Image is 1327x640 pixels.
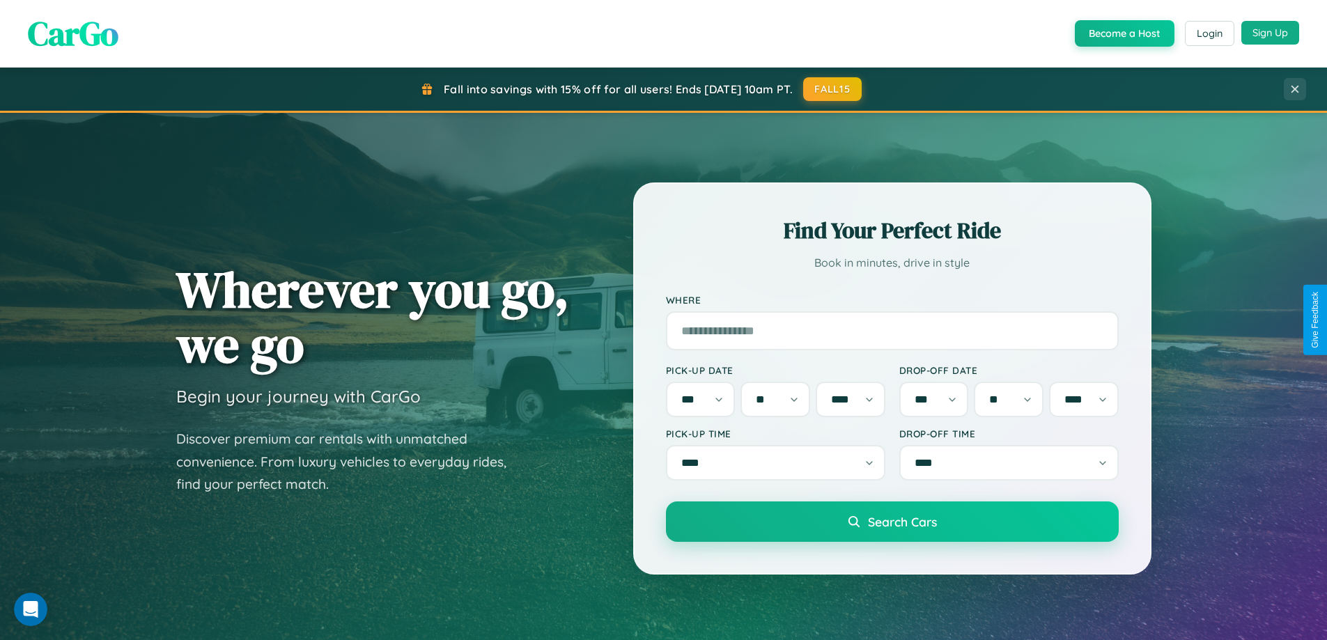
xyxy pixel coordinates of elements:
label: Drop-off Time [899,428,1119,439]
button: Sign Up [1241,21,1299,45]
div: Give Feedback [1310,292,1320,348]
h2: Find Your Perfect Ride [666,215,1119,246]
h1: Wherever you go, we go [176,262,569,372]
h3: Begin your journey with CarGo [176,386,421,407]
button: Search Cars [666,501,1119,542]
label: Pick-up Date [666,364,885,376]
span: Search Cars [868,514,937,529]
p: Book in minutes, drive in style [666,253,1119,273]
button: Become a Host [1075,20,1174,47]
button: Login [1185,21,1234,46]
p: Discover premium car rentals with unmatched convenience. From luxury vehicles to everyday rides, ... [176,428,525,496]
button: FALL15 [803,77,862,101]
span: Fall into savings with 15% off for all users! Ends [DATE] 10am PT. [444,82,793,96]
iframe: Intercom live chat [14,593,47,626]
span: CarGo [28,10,118,56]
label: Where [666,294,1119,306]
label: Drop-off Date [899,364,1119,376]
label: Pick-up Time [666,428,885,439]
